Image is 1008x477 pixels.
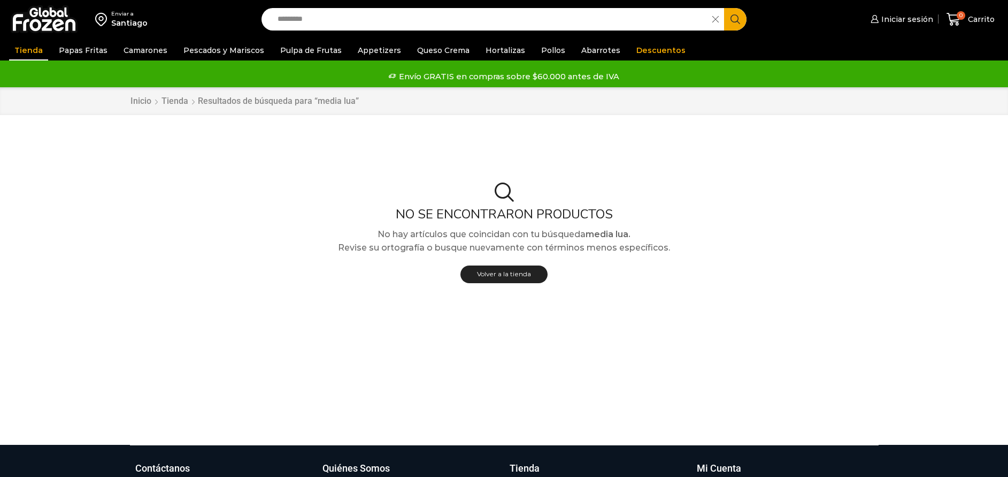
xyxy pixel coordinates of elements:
[111,10,148,18] div: Enviar a
[9,40,48,60] a: Tienda
[53,40,113,60] a: Papas Fritas
[965,14,995,25] span: Carrito
[510,461,540,475] h3: Tienda
[536,40,571,60] a: Pollos
[944,7,997,32] a: 0 Carrito
[322,461,390,475] h3: Quiénes Somos
[122,207,887,222] h2: No se encontraron productos
[697,461,741,475] h3: Mi Cuenta
[135,461,190,475] h3: Contáctanos
[868,9,933,30] a: Iniciar sesión
[130,95,359,108] nav: Breadcrumb
[198,96,359,106] h1: Resultados de búsqueda para “media lua”
[879,14,933,25] span: Iniciar sesión
[460,266,548,283] a: Volver a la tienda
[352,40,406,60] a: Appetizers
[122,228,887,255] p: No hay artículos que coincidan con tu búsqueda Revise su ortografía o busque nuevamente con térmi...
[957,11,965,20] span: 0
[576,40,626,60] a: Abarrotes
[130,95,152,108] a: Inicio
[477,270,531,278] span: Volver a la tienda
[111,18,148,28] div: Santiago
[275,40,347,60] a: Pulpa de Frutas
[178,40,270,60] a: Pescados y Mariscos
[631,40,691,60] a: Descuentos
[724,8,747,31] button: Search button
[118,40,173,60] a: Camarones
[480,40,530,60] a: Hortalizas
[586,229,630,239] strong: media lua.
[161,95,189,108] a: Tienda
[95,10,111,28] img: address-field-icon.svg
[412,40,475,60] a: Queso Crema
